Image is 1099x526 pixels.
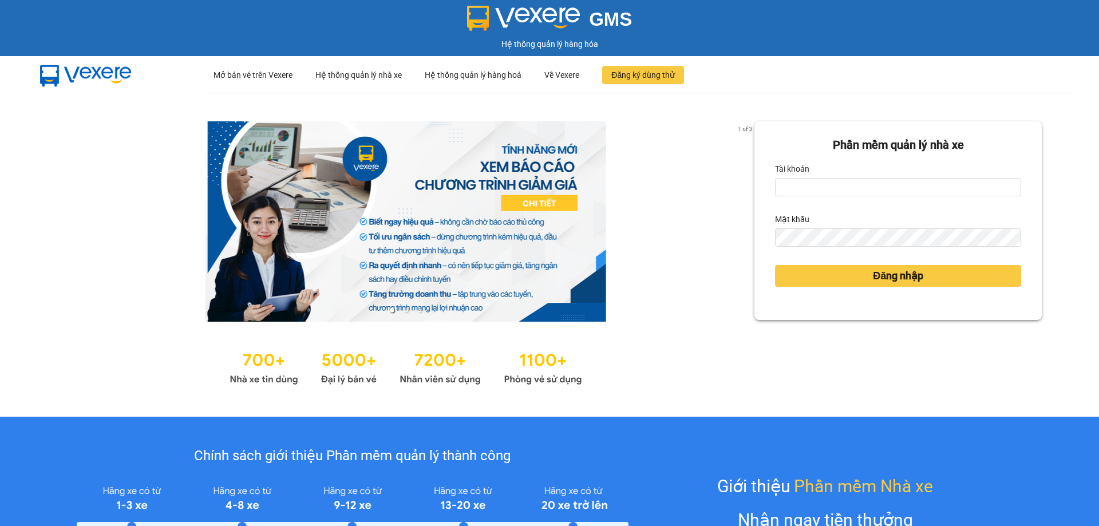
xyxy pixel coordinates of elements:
[404,308,408,313] li: slide item 2
[77,445,628,467] div: Chính sách giới thiệu Phần mềm quản lý thành công
[734,121,754,136] p: 1 of 3
[417,308,422,313] li: slide item 3
[775,136,1021,154] div: Phần mềm quản lý nhà xe
[775,160,809,178] label: Tài khoản
[775,178,1021,196] input: Tài khoản
[794,473,933,500] span: Phần mềm Nhà xe
[611,69,675,81] span: Đăng ký dùng thử
[602,66,684,84] button: Đăng ký dùng thử
[390,308,394,313] li: slide item 1
[775,265,1021,287] button: Đăng nhập
[3,38,1096,50] div: Hệ thống quản lý hàng hóa
[214,57,292,93] div: Mở bán vé trên Vexere
[775,228,1021,247] input: Mật khẩu
[315,57,402,93] div: Hệ thống quản lý nhà xe
[425,57,521,93] div: Hệ thống quản lý hàng hoá
[467,6,580,31] img: logo 2
[29,56,143,94] img: mbUUG5Q.png
[873,268,923,284] span: Đăng nhập
[467,17,632,26] a: GMS
[589,9,632,30] span: GMS
[544,57,579,93] div: Về Vexere
[230,345,582,388] img: Statistics.png
[717,473,933,500] div: Giới thiệu
[57,121,73,322] button: previous slide / item
[738,121,754,322] button: next slide / item
[775,210,809,228] label: Mật khẩu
